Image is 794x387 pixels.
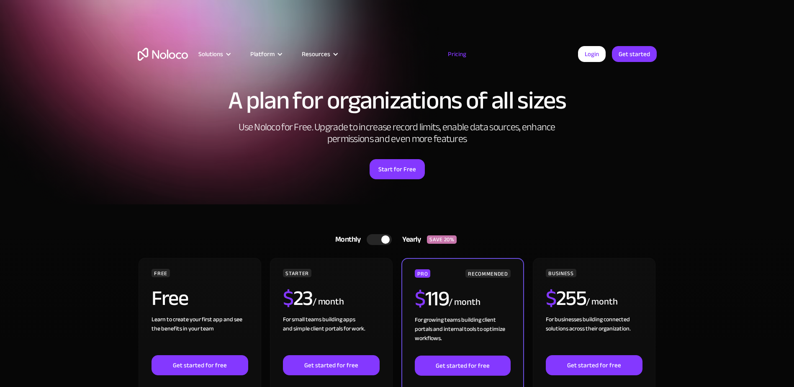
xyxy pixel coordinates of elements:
[198,49,223,59] div: Solutions
[415,288,449,309] h2: 119
[152,288,188,309] h2: Free
[546,315,642,355] div: For businesses building connected solutions across their organization. ‍
[612,46,657,62] a: Get started
[240,49,291,59] div: Platform
[283,355,379,375] a: Get started for free
[392,233,427,246] div: Yearly
[283,315,379,355] div: For small teams building apps and simple client portals for work. ‍
[188,49,240,59] div: Solutions
[283,279,293,318] span: $
[370,159,425,179] a: Start for Free
[250,49,275,59] div: Platform
[302,49,330,59] div: Resources
[449,296,480,309] div: / month
[283,288,313,309] h2: 23
[325,233,367,246] div: Monthly
[152,355,248,375] a: Get started for free
[152,269,170,277] div: FREE
[415,279,425,318] span: $
[152,315,248,355] div: Learn to create your first app and see the benefits in your team ‍
[465,269,510,278] div: RECOMMENDED
[283,269,311,277] div: STARTER
[415,315,510,356] div: For growing teams building client portals and internal tools to optimize workflows.
[138,48,188,61] a: home
[437,49,477,59] a: Pricing
[546,279,556,318] span: $
[313,295,344,309] div: / month
[138,88,657,113] h1: A plan for organizations of all sizes
[415,269,430,278] div: PRO
[546,355,642,375] a: Get started for free
[230,121,565,145] h2: Use Noloco for Free. Upgrade to increase record limits, enable data sources, enhance permissions ...
[291,49,347,59] div: Resources
[586,295,617,309] div: / month
[415,356,510,376] a: Get started for free
[578,46,606,62] a: Login
[546,288,586,309] h2: 255
[427,235,457,244] div: SAVE 20%
[546,269,576,277] div: BUSINESS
